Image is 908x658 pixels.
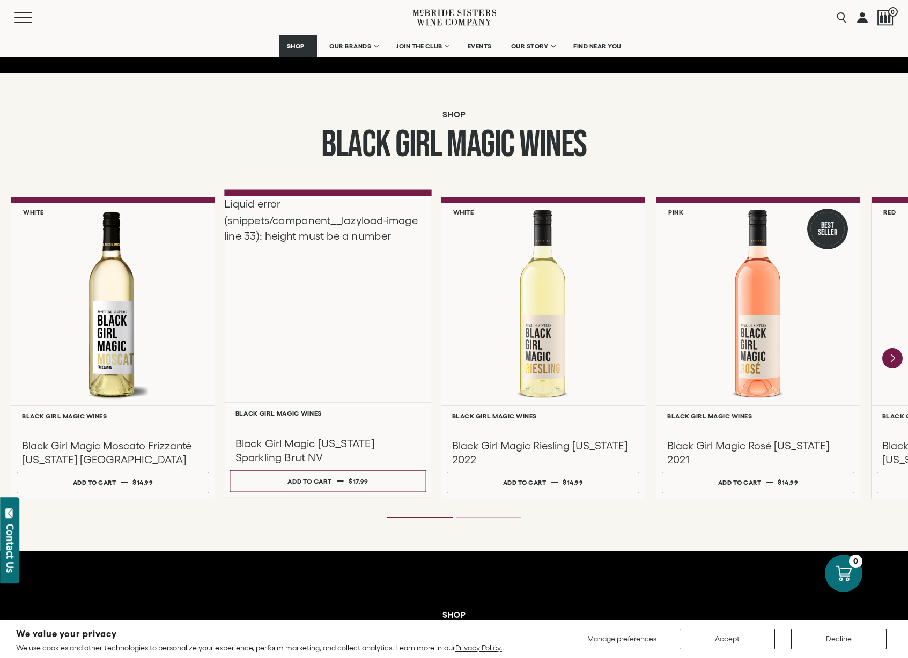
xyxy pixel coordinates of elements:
[453,209,474,216] h6: White
[73,475,116,490] div: Add to cart
[791,629,887,649] button: Decline
[503,475,547,490] div: Add to cart
[16,643,502,653] p: We use cookies and other technologies to personalize your experience, perform marketing, and coll...
[680,629,775,649] button: Accept
[329,42,371,50] span: OUR BRANDS
[322,35,384,57] a: OUR BRANDS
[849,555,862,568] div: 0
[396,42,442,50] span: JOIN THE CLUB
[395,122,441,167] span: Girl
[16,630,502,639] h2: We value your privacy
[718,475,762,490] div: Add to cart
[441,197,645,499] a: White Black Girl Magic Riesling California Black Girl Magic Wines Black Girl Magic Riesling [US_S...
[387,517,453,518] li: Page dot 1
[447,472,639,493] button: Add to cart $14.99
[230,470,426,492] button: Add to cart $17.99
[519,122,587,167] span: Wines
[279,35,317,57] a: SHOP
[286,42,305,50] span: SHOP
[349,477,368,484] span: $17.99
[287,473,331,489] div: Add to cart
[587,634,656,643] span: Manage preferences
[22,439,204,467] h3: Black Girl Magic Moscato Frizzanté [US_STATE] [GEOGRAPHIC_DATA]
[456,517,521,518] li: Page dot 2
[667,439,849,467] h3: Black Girl Magic Rosé [US_STATE] 2021
[566,35,629,57] a: FIND NEAR YOU
[224,196,432,402] div: Liquid error (snippets/component__lazyload-image line 33): height must be a number
[455,644,502,652] a: Privacy Policy.
[447,122,514,167] span: Magic
[224,189,432,498] a: Liquid error (snippets/component__lazyload-image line 33): height must be a number Black Girl Mag...
[581,629,663,649] button: Manage preferences
[321,122,390,167] span: Black
[563,479,583,486] span: $14.99
[235,409,421,416] h6: Black Girl Magic Wines
[235,436,421,464] h3: Black Girl Magic [US_STATE] Sparkling Brut NV
[452,439,634,467] h3: Black Girl Magic Riesling [US_STATE] 2022
[573,42,622,50] span: FIND NEAR YOU
[389,35,455,57] a: JOIN THE CLUB
[662,472,854,493] button: Add to cart $14.99
[17,472,209,493] button: Add to cart $14.99
[504,35,562,57] a: OUR STORY
[882,348,903,368] button: Next
[656,197,860,499] a: Pink Best Seller Black Girl Magic Rosé California Black Girl Magic Wines Black Girl Magic Rosé [U...
[778,479,798,486] span: $14.99
[511,42,549,50] span: OUR STORY
[132,479,153,486] span: $14.99
[14,12,53,23] button: Mobile Menu Trigger
[461,35,499,57] a: EVENTS
[883,209,896,216] h6: Red
[11,197,215,499] a: White Black Girl Magic Moscato Frizzanté California NV Black Girl Magic Wines Black Girl Magic Mo...
[5,524,16,573] div: Contact Us
[667,412,849,419] h6: Black Girl Magic Wines
[452,412,634,419] h6: Black Girl Magic Wines
[468,42,492,50] span: EVENTS
[22,412,204,419] h6: Black Girl Magic Wines
[888,7,898,17] span: 0
[23,209,44,216] h6: White
[668,209,683,216] h6: Pink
